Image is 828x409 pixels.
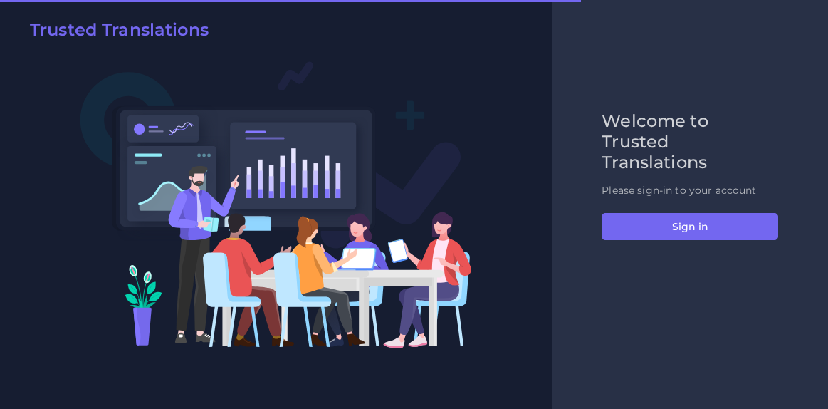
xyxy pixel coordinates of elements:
img: Login V2 [80,61,472,348]
h2: Welcome to Trusted Translations [602,111,778,172]
a: Trusted Translations [20,20,209,46]
h2: Trusted Translations [30,20,209,41]
button: Sign in [602,213,778,240]
p: Please sign-in to your account [602,183,778,198]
